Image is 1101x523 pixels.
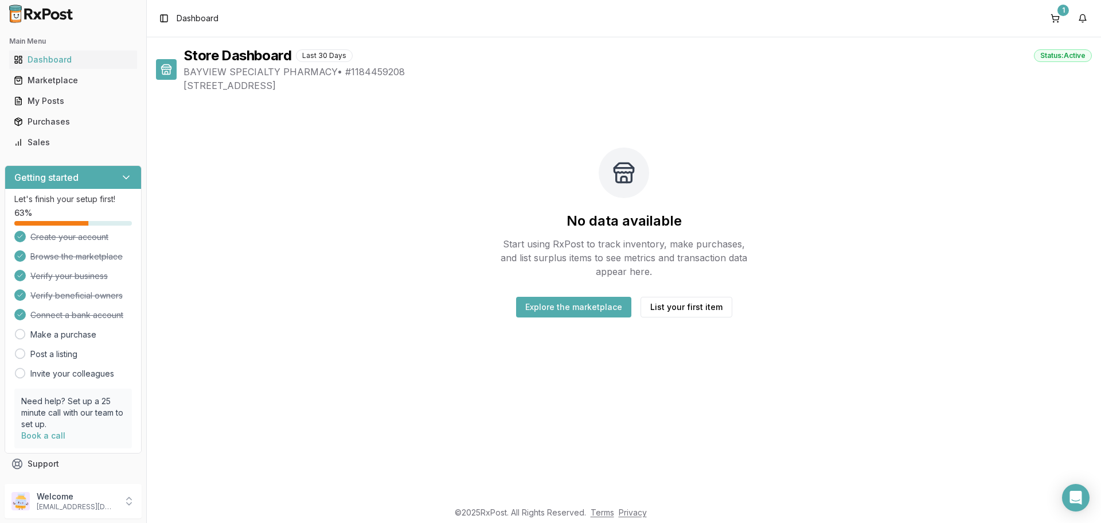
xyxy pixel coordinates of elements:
[21,431,65,440] a: Book a call
[9,49,137,70] a: Dashboard
[1034,49,1092,62] div: Status: Active
[1062,484,1090,512] div: Open Intercom Messenger
[5,133,142,152] button: Sales
[14,54,132,65] div: Dashboard
[5,71,142,90] button: Marketplace
[516,297,631,317] button: Explore the marketplace
[296,49,353,62] div: Last 30 Days
[641,297,732,317] button: List your first item
[183,65,1092,79] span: BAYVIEW SPECIALTY PHARMACY • # 1184459208
[567,212,682,230] h2: No data available
[5,51,142,69] button: Dashboard
[5,474,142,495] button: Feedback
[21,396,125,430] p: Need help? Set up a 25 minute call with our team to set up.
[9,70,137,91] a: Marketplace
[1057,5,1069,16] div: 1
[183,47,291,65] h1: Store Dashboard
[30,348,77,360] a: Post a listing
[5,454,142,474] button: Support
[14,207,32,219] span: 63 %
[30,231,108,243] span: Create your account
[9,111,137,132] a: Purchases
[5,5,78,23] img: RxPost Logo
[14,95,132,107] div: My Posts
[30,368,114,379] a: Invite your colleagues
[11,492,30,510] img: User avatar
[5,92,142,110] button: My Posts
[183,79,1092,92] span: [STREET_ADDRESS]
[30,329,96,340] a: Make a purchase
[619,507,647,517] a: Privacy
[28,479,67,490] span: Feedback
[30,290,123,301] span: Verify beneficial owners
[37,491,116,502] p: Welcome
[495,237,752,278] p: Start using RxPost to track inventory, make purchases, and list surplus items to see metrics and ...
[14,75,132,86] div: Marketplace
[14,171,79,184] h3: Getting started
[30,309,123,321] span: Connect a bank account
[5,113,142,131] button: Purchases
[14,116,132,127] div: Purchases
[14,137,132,148] div: Sales
[37,502,116,512] p: [EMAIL_ADDRESS][DOMAIN_NAME]
[9,37,137,46] h2: Main Menu
[30,270,108,282] span: Verify your business
[30,251,123,262] span: Browse the marketplace
[591,507,614,517] a: Terms
[9,91,137,111] a: My Posts
[177,13,218,24] span: Dashboard
[1046,9,1064,28] button: 1
[9,132,137,153] a: Sales
[14,193,132,205] p: Let's finish your setup first!
[177,13,218,24] nav: breadcrumb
